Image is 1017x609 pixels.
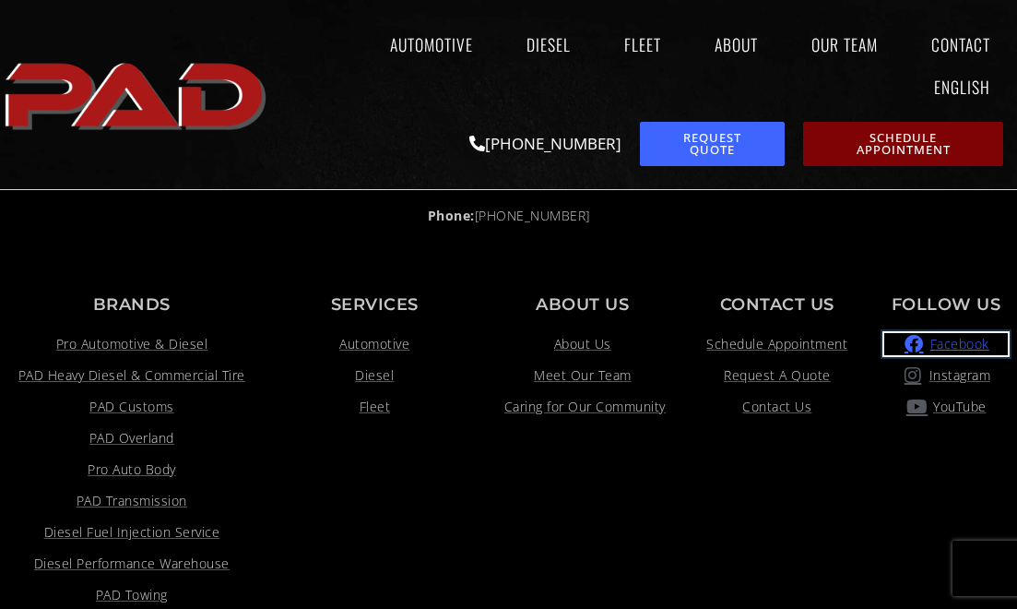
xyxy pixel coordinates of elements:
span: Request Quote [659,132,765,156]
a: Fleet [607,23,679,66]
a: Caring for Our Community [495,396,670,418]
span: Caring for Our Community [500,396,666,418]
a: [PHONE_NUMBER] [469,133,621,154]
span: Diesel Fuel Injection Service [44,521,220,543]
span: Contact Us [742,396,811,418]
a: Pro Automotive & Diesel [9,333,254,355]
span: Request A Quote [724,364,831,387]
span: Diesel Performance Warehouse [34,553,230,575]
strong: Phone: [428,207,475,224]
span: [PHONE_NUMBER] [428,205,590,227]
span: Instagram [925,364,991,387]
span: Diesel [355,364,394,387]
span: YouTube [928,396,987,418]
a: Visit link opens in a new tab [9,364,254,387]
a: pro automotive and diesel facebook page [884,333,1008,355]
span: PAD Transmission [77,490,187,512]
a: PAD Customs [9,396,254,418]
a: Automotive [273,333,477,355]
a: Visit link opens in a new tab [9,427,254,449]
a: Request A Quote [689,364,865,387]
a: Fleet [273,396,477,418]
a: PAD Transmission [9,490,254,512]
p: Brands [9,296,254,313]
span: Automotive [339,333,409,355]
a: About [697,23,775,66]
span: Fleet [360,396,391,418]
p: Services [273,296,477,313]
span: Facebook [926,333,989,355]
span: Schedule Appointment [822,132,983,156]
a: English [916,66,1017,108]
p: Follow Us [884,296,1008,313]
a: pro automotive and diesel instagram page [884,364,1008,387]
p: About Us [495,296,670,313]
span: PAD Heavy Diesel & Commercial Tire [18,364,245,387]
a: Diesel [273,364,477,387]
a: Phone:[PHONE_NUMBER] [9,205,1008,227]
span: Pro Auto Body [88,459,176,481]
a: Visit link opens in a new tab [9,521,254,543]
span: PAD Customs [89,396,174,418]
a: schedule repair or service appointment [803,122,1002,166]
span: Meet Our Team [534,364,632,387]
a: Our Team [794,23,895,66]
a: About Us [495,333,670,355]
span: Schedule Appointment [706,333,847,355]
a: Visit link opens in a new tab [9,459,254,481]
a: request a service or repair quote [640,122,785,166]
span: PAD Towing [96,584,168,606]
span: PAD Overland [89,427,174,449]
a: Diesel [509,23,588,66]
a: Contact [914,23,1008,66]
a: YouTube [884,396,1008,418]
a: Visit link opens in a new tab [9,584,254,606]
a: Visit link opens in a new tab [9,553,254,575]
a: Schedule Appointment [689,333,865,355]
a: Meet Our Team [495,364,670,387]
span: Pro Automotive & Diesel [56,333,208,355]
nav: Menu [275,23,1017,108]
p: Contact us [689,296,865,313]
a: Automotive [373,23,491,66]
a: Contact Us [689,396,865,418]
span: About Us [554,333,611,355]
